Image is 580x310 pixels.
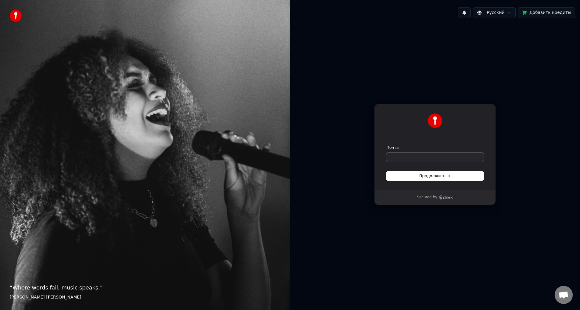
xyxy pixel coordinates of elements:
[419,173,451,179] span: Продолжить
[439,195,453,200] a: Clerk logo
[417,195,437,200] p: Secured by
[10,294,280,300] footer: [PERSON_NAME] [PERSON_NAME]
[10,10,22,22] img: youka
[555,286,573,304] div: Открытый чат
[386,171,484,181] button: Продолжить
[386,145,399,150] label: Почта
[518,7,575,18] button: Добавить кредиты
[428,113,442,128] img: Youka
[10,283,280,292] p: “ Where words fail, music speaks. ”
